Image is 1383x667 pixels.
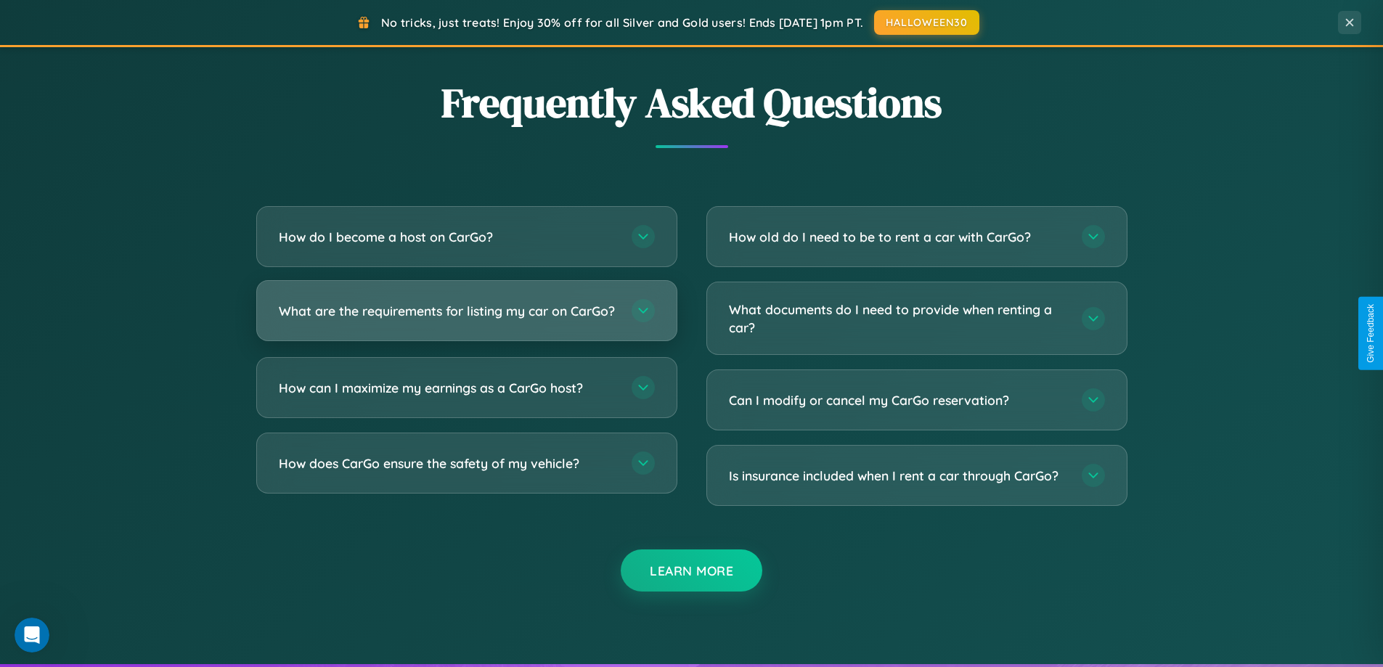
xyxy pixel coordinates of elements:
[381,15,863,30] span: No tricks, just treats! Enjoy 30% off for all Silver and Gold users! Ends [DATE] 1pm PT.
[729,228,1067,246] h3: How old do I need to be to rent a car with CarGo?
[874,10,979,35] button: HALLOWEEN30
[729,391,1067,409] h3: Can I modify or cancel my CarGo reservation?
[279,454,617,472] h3: How does CarGo ensure the safety of my vehicle?
[279,379,617,397] h3: How can I maximize my earnings as a CarGo host?
[279,228,617,246] h3: How do I become a host on CarGo?
[1366,304,1376,363] div: Give Feedback
[279,302,617,320] h3: What are the requirements for listing my car on CarGo?
[621,549,762,592] button: Learn More
[729,467,1067,485] h3: Is insurance included when I rent a car through CarGo?
[729,300,1067,336] h3: What documents do I need to provide when renting a car?
[15,618,49,652] iframe: Intercom live chat
[256,75,1127,131] h2: Frequently Asked Questions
